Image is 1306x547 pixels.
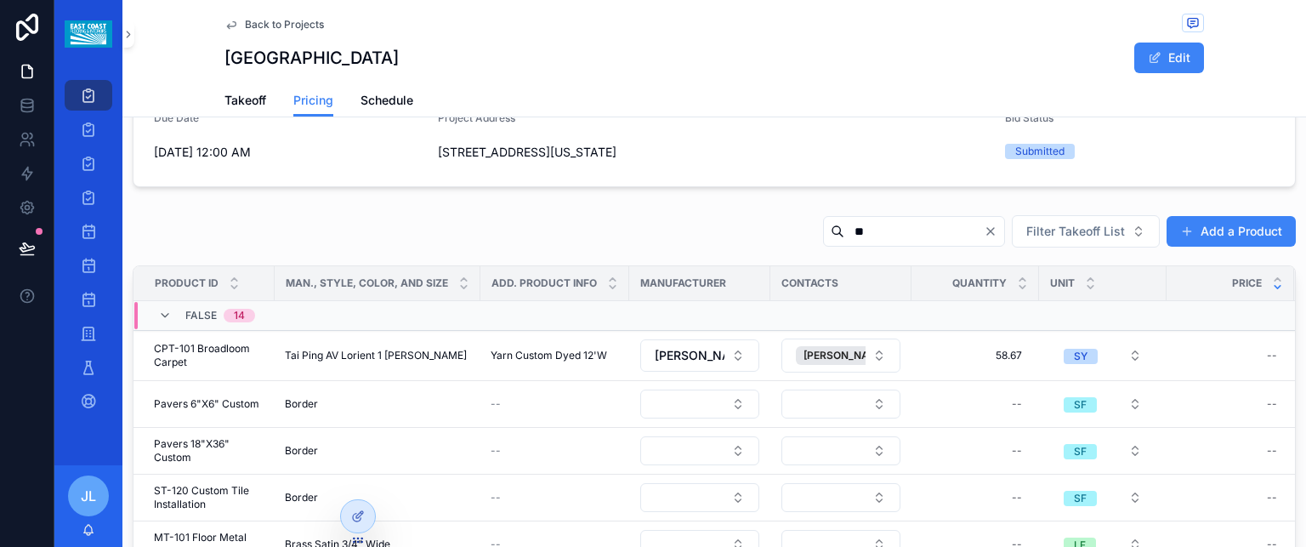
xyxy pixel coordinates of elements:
[1050,482,1156,513] button: Select Button
[361,85,413,119] a: Schedule
[1050,340,1156,371] button: Select Button
[640,483,759,512] button: Select Button
[154,484,264,511] span: ST-120 Custom Tile Installation
[1050,276,1075,290] span: Unit
[54,68,122,439] div: scrollable content
[1074,397,1087,413] div: SF
[154,111,199,124] span: Due Date
[491,276,597,290] span: Add. Product Info
[1050,436,1156,466] button: Select Button
[1050,389,1156,419] button: Select Button
[154,397,259,411] span: Pavers 6"X6" Custom
[781,339,900,373] button: Select Button
[640,276,726,290] span: Manufacturer
[65,20,111,48] img: App logo
[224,92,266,109] span: Takeoff
[285,397,318,411] span: Border
[185,309,217,322] span: FALSE
[796,346,912,365] button: Unselect 637
[1012,491,1022,504] div: --
[285,349,467,362] span: Tai Ping AV Lorient 1 [PERSON_NAME]
[491,349,607,362] span: Yarn Custom Dyed 12'W
[285,444,318,458] span: Border
[224,85,266,119] a: Takeoff
[1167,216,1296,247] button: Add a Product
[234,309,245,322] div: 14
[655,347,724,364] span: [PERSON_NAME]
[1074,349,1087,364] div: SY
[1012,215,1160,248] button: Select Button
[1232,276,1262,290] span: Price
[1015,144,1065,159] div: Submitted
[1074,491,1087,506] div: SF
[224,46,399,70] h1: [GEOGRAPHIC_DATA]
[781,276,838,290] span: Contacts
[1012,444,1022,458] div: --
[952,276,1007,290] span: Quantity
[491,491,501,504] span: --
[154,342,264,369] span: CPT-101 Broadloom Carpet
[491,397,501,411] span: --
[155,276,219,290] span: Product ID
[1267,444,1277,458] div: --
[438,144,991,161] span: [STREET_ADDRESS][US_STATE]
[1074,444,1087,459] div: SF
[1026,223,1125,240] span: Filter Takeoff List
[154,437,264,464] span: Pavers 18"X36" Custom
[928,349,1022,362] span: 58.67
[781,436,900,465] button: Select Button
[640,339,759,372] button: Select Button
[1267,349,1277,362] div: --
[781,390,900,419] button: Select Button
[245,18,324,31] span: Back to Projects
[491,444,501,458] span: --
[640,436,759,465] button: Select Button
[81,486,96,506] span: JL
[803,349,888,362] span: [PERSON_NAME]
[438,111,515,124] span: Project Address
[361,92,413,109] span: Schedule
[984,225,1004,238] button: Clear
[224,18,324,31] a: Back to Projects
[781,483,900,512] button: Select Button
[1267,491,1277,504] div: --
[1134,43,1204,73] button: Edit
[640,390,759,419] button: Select Button
[285,491,318,504] span: Border
[154,144,424,161] span: [DATE] 12:00 AM
[1012,397,1022,411] div: --
[293,85,333,117] a: Pricing
[286,276,448,290] span: Man., Style, Color, and Size
[1267,397,1277,411] div: --
[293,92,333,109] span: Pricing
[1005,111,1053,124] span: Bid Status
